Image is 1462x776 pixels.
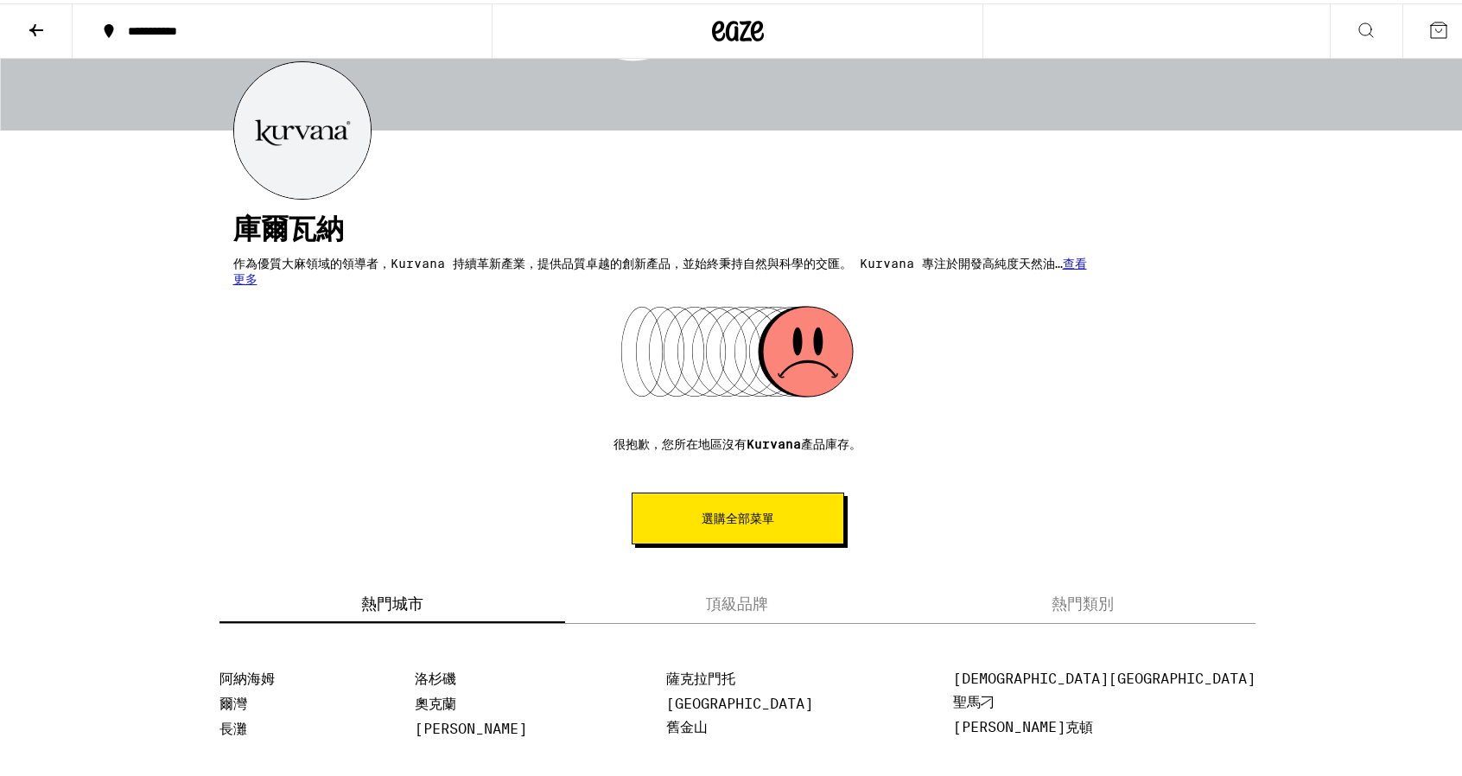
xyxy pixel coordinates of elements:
a: 聖馬刁 [953,690,995,707]
font: 你好。需要幫忙嗎？ [10,12,119,26]
a: [GEOGRAPHIC_DATA] [666,692,813,709]
font: 產品庫存。 [801,434,861,448]
a: 薩克拉門托 [666,667,735,684]
font: Kurvana [747,434,801,448]
font: 選購全部菜單 [702,508,774,522]
a: 長灘 [219,717,247,734]
a: [PERSON_NAME]克頓 [953,716,1093,732]
a: 爾灣 [219,692,247,709]
a: 舊金山 [666,716,708,732]
img: Kurvana 標誌 [234,59,371,195]
font: 熱門類別 [1052,591,1114,610]
button: 選購全部菜單 [632,489,844,541]
a: [PERSON_NAME] [415,717,527,734]
a: 奧克蘭 [415,692,456,709]
font: 作為優質大麻領域的領導者，Kurvana 持續革新產業，提供品質卓越的創新產品，並始終秉持自然與科學的交匯。 Kurvana 專注於開發高純度天然油… [233,253,1063,267]
a: 洛杉磯 [415,667,456,684]
a: 阿納海姆 [219,667,275,684]
font: 庫爾瓦納 [233,213,344,241]
font: 熱門城市 [361,591,423,610]
a: [DEMOGRAPHIC_DATA][GEOGRAPHIC_DATA] [953,667,1255,684]
font: 很抱歉，您所在地區沒有 [613,434,747,448]
div: 標籤 [219,581,1256,620]
font: 頂級品牌 [706,591,768,610]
